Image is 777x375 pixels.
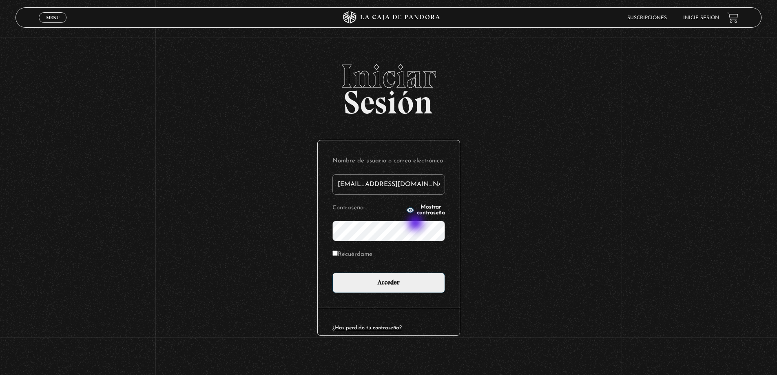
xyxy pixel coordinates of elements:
[332,155,445,168] label: Nombre de usuario o correo electrónico
[727,12,738,23] a: View your shopping cart
[332,249,372,261] label: Recuérdame
[332,202,404,215] label: Contraseña
[417,204,445,216] span: Mostrar contraseña
[332,273,445,293] input: Acceder
[683,16,719,20] a: Inicie sesión
[43,22,62,28] span: Cerrar
[15,60,762,93] span: Iniciar
[46,15,60,20] span: Menu
[332,325,402,331] a: ¿Has perdido tu contraseña?
[332,251,338,256] input: Recuérdame
[406,204,445,216] button: Mostrar contraseña
[15,60,762,112] h2: Sesión
[627,16,667,20] a: Suscripciones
